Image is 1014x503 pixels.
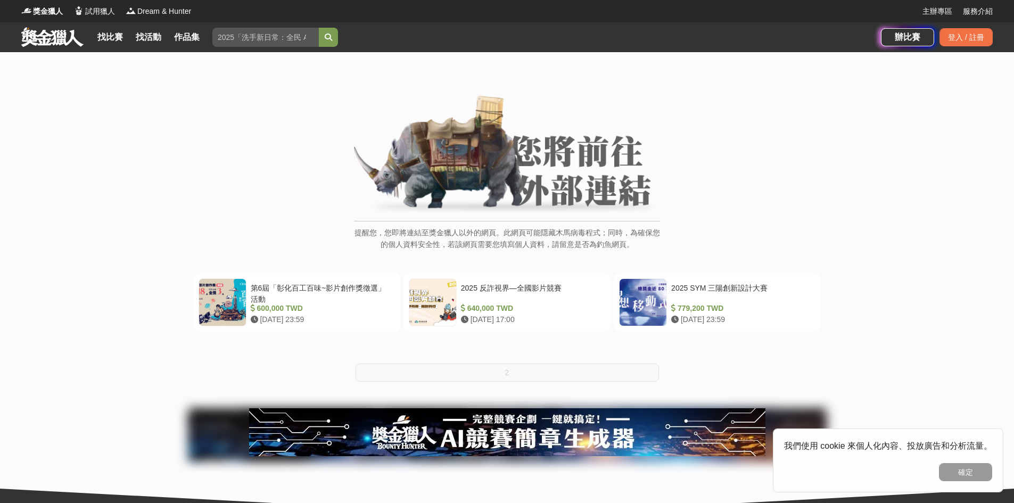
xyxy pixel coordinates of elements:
[922,6,952,17] a: 主辦專區
[33,6,63,17] span: 獎金獵人
[784,441,992,450] span: 我們使用 cookie 來個人化內容、投放廣告和分析流量。
[671,303,811,314] div: 779,200 TWD
[963,6,993,17] a: 服務介紹
[614,273,821,332] a: 2025 SYM 三陽創新設計大賽 779,200 TWD [DATE] 23:59
[73,6,115,17] a: Logo試用獵人
[671,283,811,303] div: 2025 SYM 三陽創新設計大賽
[137,6,191,17] span: Dream & Hunter
[356,364,659,382] button: 2
[73,5,84,16] img: Logo
[131,30,166,45] a: 找活動
[251,283,391,303] div: 第6屆「彰化百工百味~影片創作獎徵選」活動
[193,273,400,332] a: 第6屆「彰化百工百味~影片創作獎徵選」活動 600,000 TWD [DATE] 23:59
[21,5,32,16] img: Logo
[354,227,660,261] p: 提醒您，您即將連結至獎金獵人以外的網頁。此網頁可能隱藏木馬病毒程式；同時，為確保您的個人資料安全性，若該網頁需要您填寫個人資料，請留意是否為釣魚網頁。
[939,463,992,481] button: 確定
[251,314,391,325] div: [DATE] 23:59
[126,6,191,17] a: LogoDream & Hunter
[939,28,993,46] div: 登入 / 註冊
[212,28,319,47] input: 2025「洗手新日常：全民 ALL IN」洗手歌全台徵選
[881,28,934,46] a: 辦比賽
[170,30,204,45] a: 作品集
[93,30,127,45] a: 找比賽
[461,314,601,325] div: [DATE] 17:00
[249,408,765,456] img: e66c81bb-b616-479f-8cf1-2a61d99b1888.jpg
[403,273,611,332] a: 2025 反詐視界—全國影片競賽 640,000 TWD [DATE] 17:00
[671,314,811,325] div: [DATE] 23:59
[461,283,601,303] div: 2025 反詐視界—全國影片競賽
[251,303,391,314] div: 600,000 TWD
[126,5,136,16] img: Logo
[21,6,63,17] a: Logo獎金獵人
[85,6,115,17] span: 試用獵人
[461,303,601,314] div: 640,000 TWD
[354,95,660,216] img: External Link Banner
